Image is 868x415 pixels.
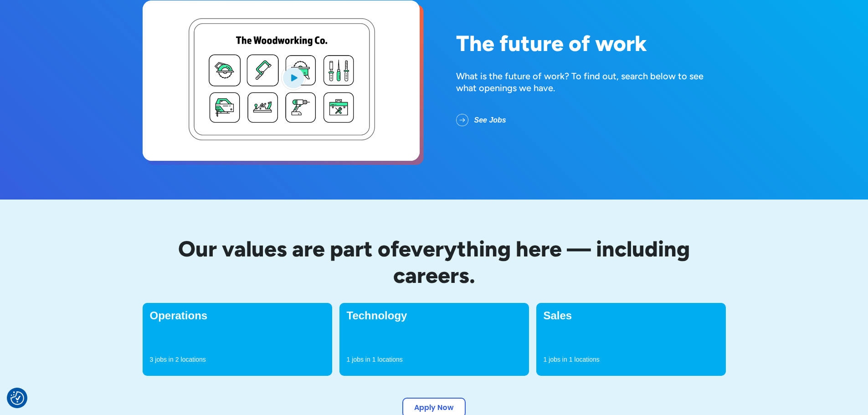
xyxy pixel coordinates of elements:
img: Blue play button logo on a light blue circular background [281,65,306,90]
h1: The future of work [456,31,726,56]
p: jobs in [549,355,567,364]
p: locations [378,355,403,364]
div: What is the future of work? To find out, search below to see what openings we have. [456,70,726,94]
p: 1 [347,355,350,364]
h4: Technology [347,310,522,321]
p: 2 [175,355,179,364]
span: everything here — including careers. [393,236,690,288]
h4: Operations [150,310,325,321]
p: 1 [372,355,376,364]
p: locations [575,355,600,364]
p: 1 [544,355,547,364]
p: 1 [569,355,573,364]
img: Revisit consent button [10,391,24,405]
p: jobs in [155,355,173,364]
p: jobs in [352,355,370,364]
a: See Jobs [456,108,521,132]
p: 3 [150,355,154,364]
a: open lightbox [143,0,420,161]
h4: Sales [544,310,719,321]
p: locations [181,355,206,364]
h2: Our values are part of [143,236,726,288]
button: Consent Preferences [10,391,24,405]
